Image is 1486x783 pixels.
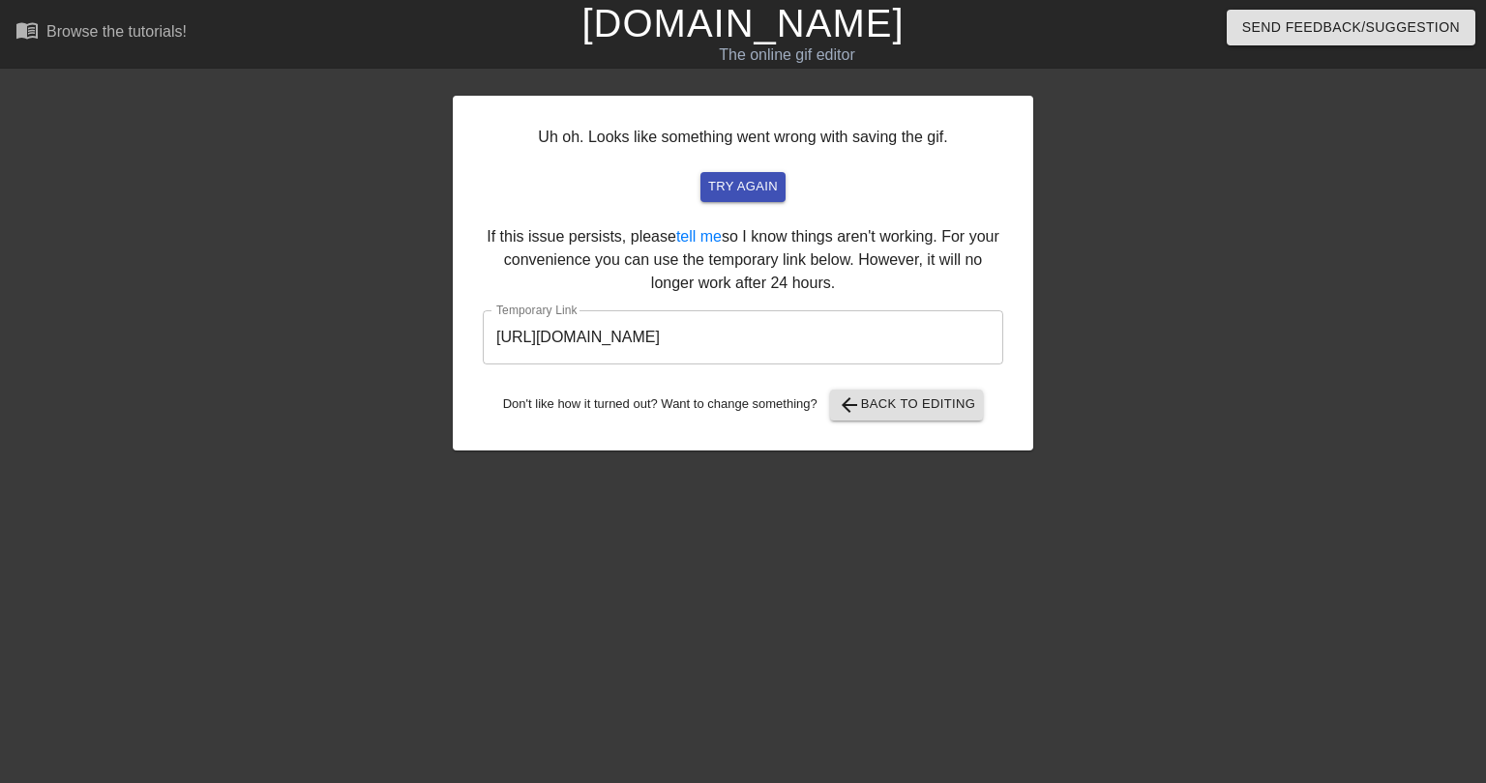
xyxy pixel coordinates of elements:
[483,390,1003,420] div: Don't like how it turned out? Want to change something?
[505,43,1069,67] div: The online gif editor
[581,2,904,44] a: [DOMAIN_NAME]
[838,393,976,417] span: Back to Editing
[830,390,984,420] button: Back to Editing
[15,18,39,42] span: menu_book
[46,23,187,40] div: Browse the tutorials!
[453,96,1033,450] div: Uh oh. Looks like something went wrong with saving the gif. If this issue persists, please so I k...
[483,310,1003,364] input: bare
[1242,15,1460,40] span: Send Feedback/Suggestion
[676,228,722,245] a: tell me
[708,176,778,198] span: try again
[700,172,786,202] button: try again
[1227,10,1475,45] button: Send Feedback/Suggestion
[838,393,861,417] span: arrow_back
[15,18,187,48] a: Browse the tutorials!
